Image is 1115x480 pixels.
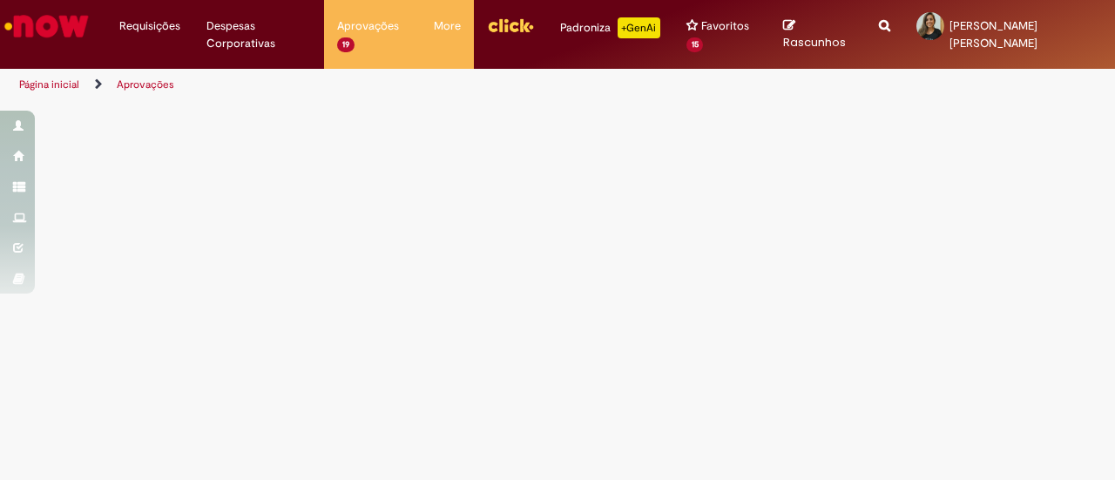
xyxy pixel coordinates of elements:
span: Despesas Corporativas [206,17,311,52]
span: Requisições [119,17,180,35]
p: +GenAi [618,17,660,38]
img: click_logo_yellow_360x200.png [487,12,534,38]
a: Rascunhos [783,18,852,51]
span: Rascunhos [783,34,846,51]
ul: Trilhas de página [13,69,730,101]
a: Aprovações [117,78,174,91]
span: Favoritos [701,17,749,35]
span: [PERSON_NAME] [PERSON_NAME] [949,18,1037,51]
span: 15 [686,37,704,52]
a: Página inicial [19,78,79,91]
span: More [434,17,461,35]
span: 19 [337,37,355,52]
img: ServiceNow [2,9,91,44]
div: Padroniza [560,17,660,38]
span: Aprovações [337,17,399,35]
